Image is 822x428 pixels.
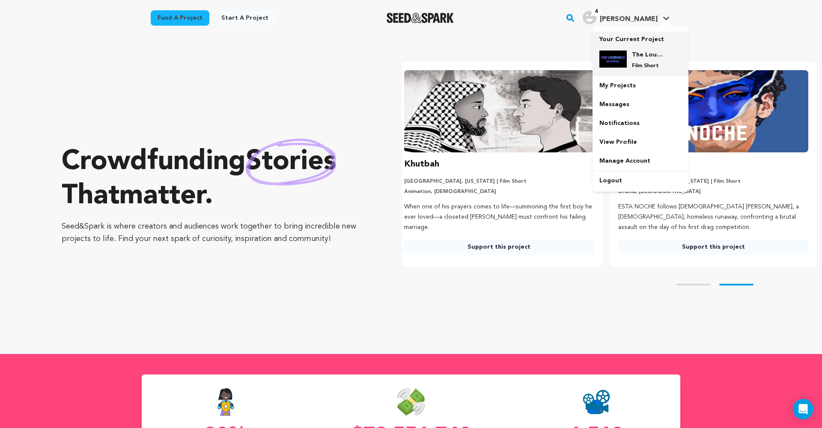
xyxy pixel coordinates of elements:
[618,202,808,232] p: ESTA NOCHE follows [DEMOGRAPHIC_DATA] [PERSON_NAME], a [DEMOGRAPHIC_DATA], homeless runaway, conf...
[214,10,275,26] a: Start a project
[599,32,682,44] p: Your Current Project
[387,13,454,23] img: Seed&Spark Logo Dark Mode
[62,145,368,214] p: Crowdfunding that .
[593,95,688,114] a: Messages
[632,51,663,59] h4: The Loudness Around Me
[583,388,610,416] img: Seed&Spark Projects Created Icon
[119,183,205,210] span: matter
[593,76,688,95] a: My Projects
[397,388,425,416] img: Seed&Spark Money Raised Icon
[151,10,209,26] a: Fund a project
[618,188,808,195] p: Drama, [DEMOGRAPHIC_DATA]
[793,399,813,419] div: Open Intercom Messenger
[404,239,594,255] a: Support this project
[212,388,239,416] img: Seed&Spark Success Rate Icon
[404,158,439,171] h3: Khutbah
[632,62,663,69] p: Film Short
[593,114,688,133] a: Notifications
[593,152,688,170] a: Manage Account
[404,70,594,152] img: Khutbah image
[618,178,808,185] p: [GEOGRAPHIC_DATA], [US_STATE] | Film Short
[62,220,368,245] p: Seed&Spark is where creators and audiences work together to bring incredible new projects to life...
[593,171,688,190] a: Logout
[387,13,454,23] a: Seed&Spark Homepage
[591,7,601,16] span: 4
[599,32,682,76] a: Your Current Project The Loudness Around Me Film Short
[583,11,658,24] div: Alex C.'s Profile
[581,9,671,27] span: Alex C.'s Profile
[583,11,596,24] img: user.png
[404,178,594,185] p: [GEOGRAPHIC_DATA], [US_STATE] | Film Short
[600,16,658,23] span: [PERSON_NAME]
[246,139,336,185] img: hand sketched image
[618,70,808,152] img: ESTA NOCHE image
[618,239,808,255] a: Support this project
[404,188,594,195] p: Animation, [DEMOGRAPHIC_DATA]
[599,51,627,68] img: 6cafb27be806307d.jpg
[404,202,594,232] p: When one of his prayers comes to life—summoning the first boy he ever loved—a closeted [PERSON_NA...
[593,133,688,152] a: View Profile
[581,9,671,24] a: Alex C.'s Profile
